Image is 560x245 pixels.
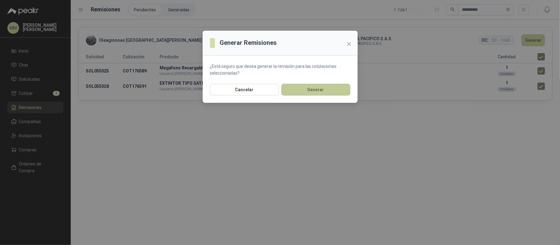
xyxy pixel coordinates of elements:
button: Close [344,39,354,49]
span: close [347,41,351,46]
button: Generar [281,84,350,95]
p: ¿Está seguro que desea generar la remisión para las cotizaciones seleccionadas? [210,63,350,76]
button: Cancelar [210,84,279,95]
h3: Generar Remisiones [220,38,277,48]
